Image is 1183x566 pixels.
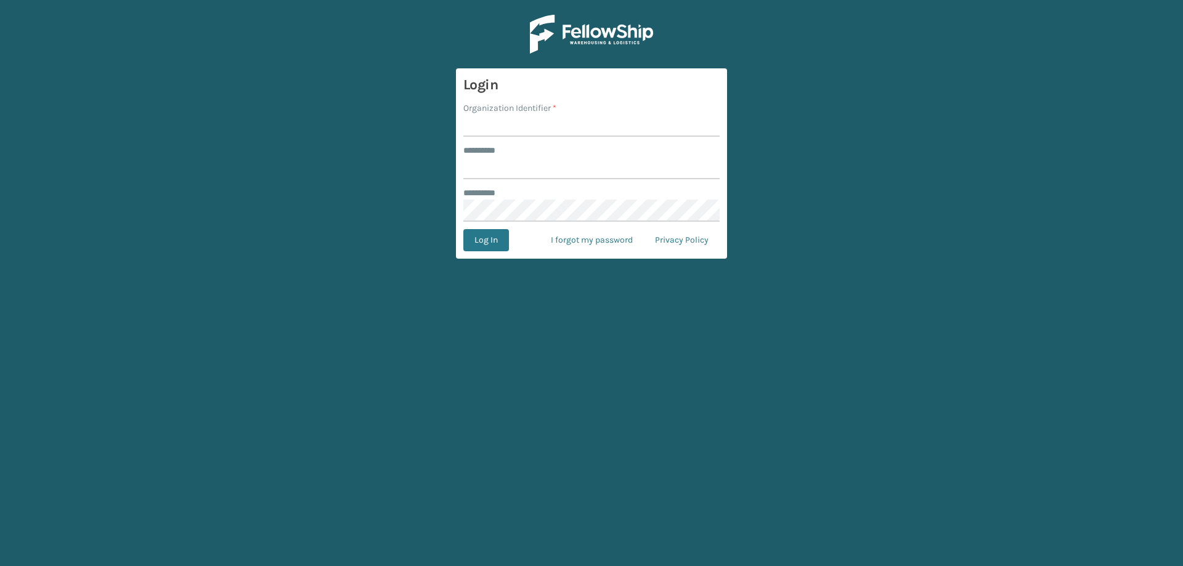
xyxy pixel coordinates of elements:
h3: Login [463,76,720,94]
label: Organization Identifier [463,102,556,115]
a: Privacy Policy [644,229,720,251]
img: Logo [530,15,653,54]
button: Log In [463,229,509,251]
a: I forgot my password [540,229,644,251]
